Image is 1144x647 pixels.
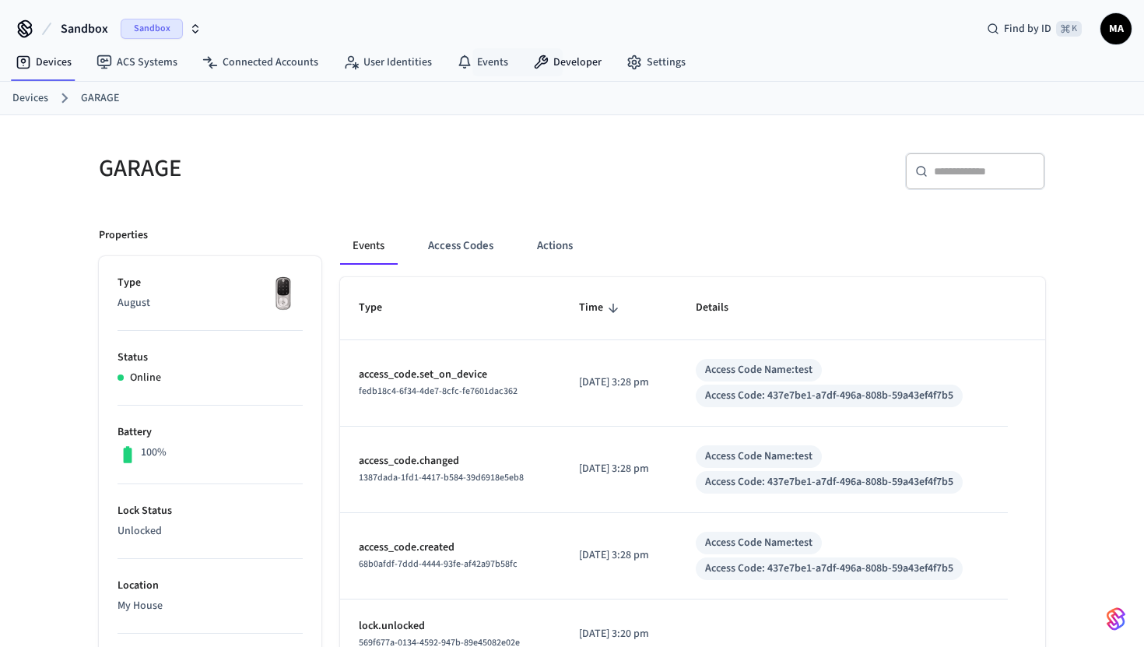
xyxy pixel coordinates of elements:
[525,227,585,265] button: Actions
[99,227,148,244] p: Properties
[331,48,444,76] a: User Identities
[118,295,303,311] p: August
[3,48,84,76] a: Devices
[521,48,614,76] a: Developer
[705,388,953,404] div: Access Code: 437e7be1-a7df-496a-808b-59a43ef4f7b5
[130,370,161,386] p: Online
[12,90,48,107] a: Devices
[118,598,303,614] p: My House
[614,48,698,76] a: Settings
[705,448,812,465] div: Access Code Name: test
[340,227,397,265] button: Events
[118,275,303,291] p: Type
[579,626,658,642] p: [DATE] 3:20 pm
[359,385,518,398] span: fedb18c4-6f34-4de7-8cfc-fe7601dac362
[118,523,303,540] p: Unlocked
[705,535,812,551] div: Access Code Name: test
[696,296,749,320] span: Details
[84,48,190,76] a: ACS Systems
[579,374,658,391] p: [DATE] 3:28 pm
[359,471,524,484] span: 1387dada-1fd1-4417-b584-39d6918e5eb8
[1107,607,1125,631] img: SeamLogoGradient.69752ec5.svg
[444,48,521,76] a: Events
[118,424,303,441] p: Battery
[121,19,183,39] span: Sandbox
[359,367,542,383] p: access_code.set_on_device
[118,350,303,366] p: Status
[705,474,953,491] div: Access Code: 437e7be1-a7df-496a-808b-59a43ef4f7b5
[416,227,506,265] button: Access Codes
[579,296,623,320] span: Time
[359,296,402,320] span: Type
[118,503,303,519] p: Lock Status
[118,578,303,594] p: Location
[705,362,812,378] div: Access Code Name: test
[579,547,658,564] p: [DATE] 3:28 pm
[190,48,331,76] a: Connected Accounts
[579,461,658,477] p: [DATE] 3:28 pm
[359,540,542,556] p: access_code.created
[81,90,119,107] a: GARAGE
[141,445,167,461] p: 100%
[1056,21,1082,37] span: ⌘ K
[61,19,108,38] span: Sandbox
[264,275,303,314] img: Yale Assure Touchscreen Wifi Smart Lock, Satin Nickel, Front
[359,618,542,635] p: lock.unlocked
[359,453,542,469] p: access_code.changed
[1004,21,1051,37] span: Find by ID
[1102,15,1130,43] span: MA
[974,15,1094,43] div: Find by ID⌘ K
[1100,13,1132,44] button: MA
[705,561,953,577] div: Access Code: 437e7be1-a7df-496a-808b-59a43ef4f7b5
[99,153,563,185] h5: GARAGE
[359,557,518,571] span: 68b0afdf-7ddd-4444-93fe-af42a97b58fc
[340,227,1045,265] div: ant example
